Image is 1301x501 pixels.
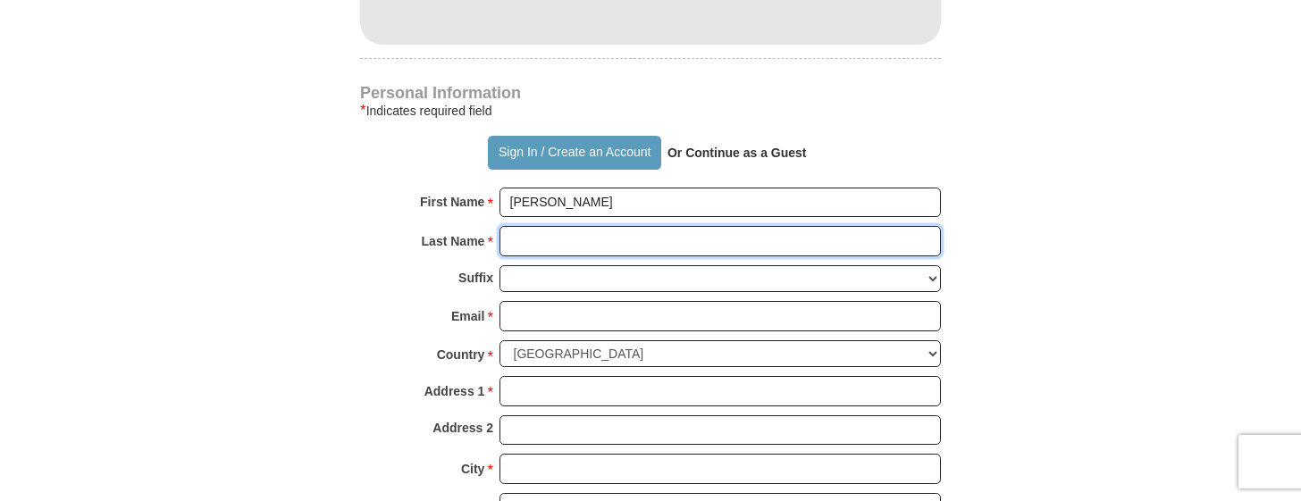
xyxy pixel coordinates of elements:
[458,265,493,290] strong: Suffix
[437,342,485,367] strong: Country
[360,100,941,121] div: Indicates required field
[461,456,484,481] strong: City
[667,146,807,160] strong: Or Continue as a Guest
[420,189,484,214] strong: First Name
[360,86,941,100] h4: Personal Information
[422,229,485,254] strong: Last Name
[424,379,485,404] strong: Address 1
[451,304,484,329] strong: Email
[488,136,660,170] button: Sign In / Create an Account
[432,415,493,440] strong: Address 2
